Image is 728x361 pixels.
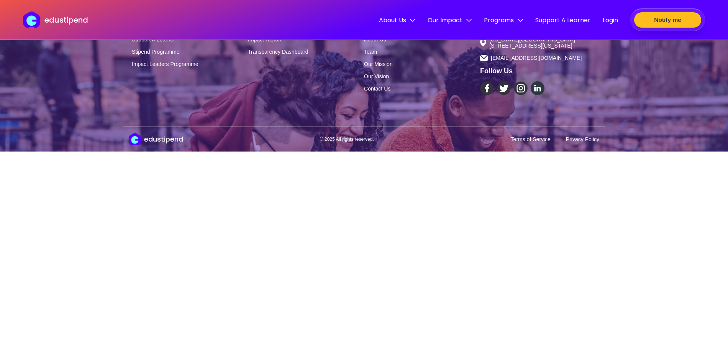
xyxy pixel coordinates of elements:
[484,15,523,25] span: Programs
[364,61,480,67] a: Our Mission
[44,14,88,26] p: edustipend
[23,12,44,28] img: edustipend logo
[603,15,618,26] a: Login
[480,39,486,47] img: Wisconsin Ave, Suite 700 Chevy Chase, Maryland 20815
[480,55,488,61] img: contact@edustipend.com
[144,134,183,144] h1: edustipend
[480,67,596,75] h1: Follow Us
[23,12,88,28] a: edustipend logoedustipend
[364,86,480,92] a: Contact Us
[320,137,374,142] p: © 2025 All rights reserved.
[634,12,701,28] button: Notify me
[480,36,596,49] a: [US_STATE][GEOGRAPHIC_DATA][STREET_ADDRESS][US_STATE]
[428,15,472,25] span: Our Impact
[129,133,141,145] img: edustipend
[489,36,596,49] span: [US_STATE][GEOGRAPHIC_DATA][STREET_ADDRESS][US_STATE]
[132,61,248,67] a: Impact Leaders Programme
[129,133,183,145] a: edustipendedustipend
[535,15,590,26] a: Support A Learner
[480,55,596,61] a: [EMAIL_ADDRESS][DOMAIN_NAME]
[566,136,599,142] a: Privacy Policy
[603,15,618,25] span: Login
[248,49,364,55] a: Transparency Dashboard
[364,49,480,55] a: Team
[491,55,582,61] span: [EMAIL_ADDRESS][DOMAIN_NAME]
[518,18,523,23] img: down
[466,18,472,23] img: down
[410,18,415,23] img: down
[364,73,480,79] a: Our Vision
[511,136,551,142] a: Terms of Service
[379,15,415,25] span: About Us
[132,49,248,55] a: Stipend Programme
[535,15,590,25] span: Support A Learner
